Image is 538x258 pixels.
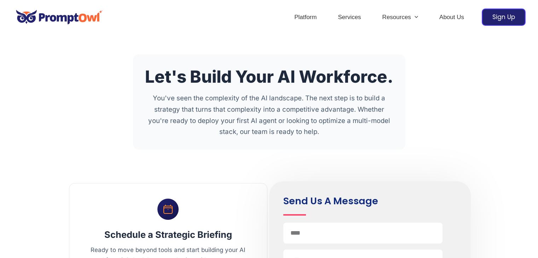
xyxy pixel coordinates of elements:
[85,229,252,240] h3: Schedule a Strategic Briefing
[12,5,106,29] img: promptowl.ai logo
[145,66,393,87] h2: Let's Build Your AI Workforce.
[429,5,475,30] a: About Us
[284,5,475,30] nav: Site Navigation: Header
[145,93,393,137] p: You've seen the complexity of the AI landscape. The next step is to build a strategy that turns t...
[284,5,327,30] a: Platform
[372,5,429,30] a: ResourcesMenu Toggle
[482,8,526,26] a: Sign Up
[327,5,371,30] a: Services
[283,195,442,207] h3: Send Us A Message
[411,5,418,30] span: Menu Toggle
